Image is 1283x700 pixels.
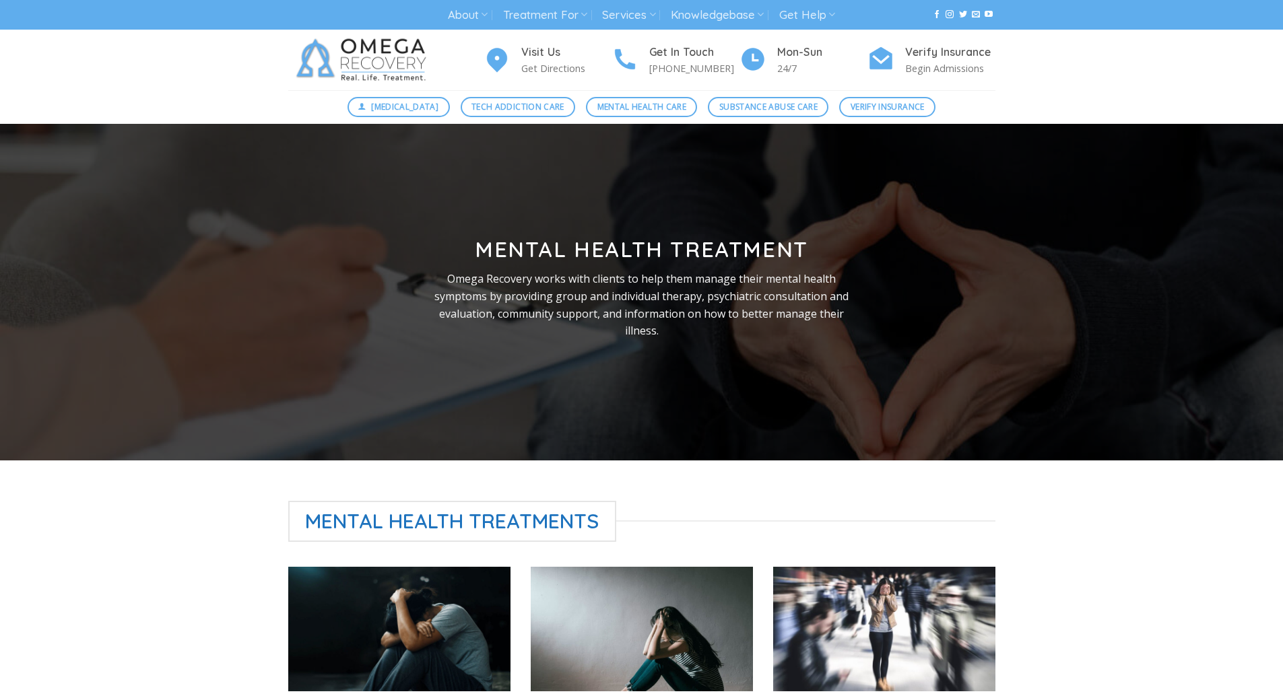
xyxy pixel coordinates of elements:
[602,3,655,28] a: Services
[839,97,935,117] a: Verify Insurance
[484,44,612,77] a: Visit Us Get Directions
[905,61,995,76] p: Begin Admissions
[612,44,739,77] a: Get In Touch [PHONE_NUMBER]
[777,44,867,61] h4: Mon-Sun
[288,567,511,691] img: treatment for PTSD
[597,100,686,113] span: Mental Health Care
[933,10,941,20] a: Follow on Facebook
[708,97,828,117] a: Substance Abuse Care
[521,44,612,61] h4: Visit Us
[448,3,488,28] a: About
[779,3,835,28] a: Get Help
[719,100,818,113] span: Substance Abuse Care
[972,10,980,20] a: Send us an email
[649,61,739,76] p: [PHONE_NUMBER]
[586,97,697,117] a: Mental Health Care
[985,10,993,20] a: Follow on YouTube
[288,30,440,90] img: Omega Recovery
[475,236,808,262] strong: Mental Health Treatment
[503,3,587,28] a: Treatment For
[905,44,995,61] h4: Verify Insurance
[371,100,438,113] span: [MEDICAL_DATA]
[867,44,995,77] a: Verify Insurance Begin Admissions
[461,97,576,117] a: Tech Addiction Care
[959,10,967,20] a: Follow on Twitter
[946,10,954,20] a: Follow on Instagram
[521,61,612,76] p: Get Directions
[471,100,564,113] span: Tech Addiction Care
[777,61,867,76] p: 24/7
[348,97,450,117] a: [MEDICAL_DATA]
[649,44,739,61] h4: Get In Touch
[424,271,860,339] p: Omega Recovery works with clients to help them manage their mental health symptoms by providing g...
[288,501,617,542] span: Mental Health Treatments
[851,100,925,113] span: Verify Insurance
[671,3,764,28] a: Knowledgebase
